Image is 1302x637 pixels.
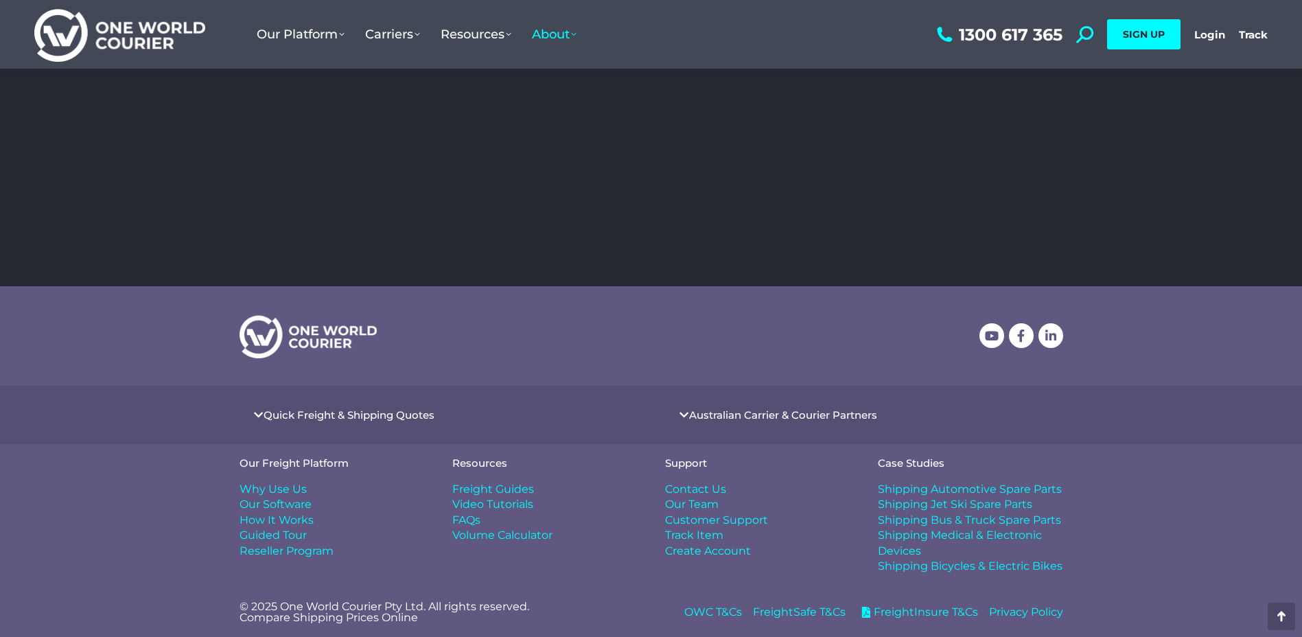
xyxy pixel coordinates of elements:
a: About [522,13,587,56]
span: Resources [441,27,511,42]
h4: Support [665,458,850,468]
a: Customer Support [665,513,850,528]
span: FreightInsure T&Cs [870,605,978,620]
span: Reseller Program [240,544,334,559]
a: Shipping Automotive Spare Parts [878,482,1063,497]
a: Shipping Bus & Truck Spare Parts [878,513,1063,528]
a: Resources [430,13,522,56]
img: One World Courier [34,7,205,62]
span: Why Use Us [240,482,307,497]
a: Track Item [665,528,850,543]
a: Shipping Jet Ski Spare Parts [878,497,1063,512]
a: Volume Calculator [452,528,638,543]
span: Shipping Bus & Truck Spare Parts [878,513,1061,528]
a: Login [1194,28,1225,41]
a: Track [1239,28,1268,41]
span: Our Platform [257,27,345,42]
a: FAQs [452,513,638,528]
a: Shipping Medical & Electronic Devices [878,528,1063,559]
a: Create Account [665,544,850,559]
a: Shipping Bicycles & Electric Bikes [878,559,1063,574]
a: Our Platform [246,13,355,56]
span: Shipping Bicycles & Electric Bikes [878,559,1062,574]
a: Our Software [240,497,425,512]
span: About [532,27,577,42]
a: Our Team [665,497,850,512]
span: Create Account [665,544,751,559]
a: Carriers [355,13,430,56]
a: Guided Tour [240,528,425,543]
a: Quick Freight & Shipping Quotes [264,410,434,420]
a: SIGN UP [1107,19,1181,49]
a: 1300 617 365 [933,26,1062,43]
span: Our Team [665,497,719,512]
a: How It Works [240,513,425,528]
span: Shipping Automotive Spare Parts [878,482,1062,497]
span: Shipping Jet Ski Spare Parts [878,497,1032,512]
span: Contact Us [665,482,726,497]
span: Guided Tour [240,528,307,543]
a: FreightInsure T&Cs [857,605,978,620]
span: Volume Calculator [452,528,553,543]
a: Privacy Policy [989,605,1063,620]
span: Freight Guides [452,482,534,497]
span: Video Tutorials [452,497,533,512]
a: Reseller Program [240,544,425,559]
a: Australian Carrier & Courier Partners [689,410,877,420]
a: Freight Guides [452,482,638,497]
span: Customer Support [665,513,768,528]
span: Carriers [365,27,420,42]
a: FreightSafe T&Cs [753,605,846,620]
a: Why Use Us [240,482,425,497]
span: FAQs [452,513,480,528]
h4: Our Freight Platform [240,458,425,468]
h4: Case Studies [878,458,1063,468]
span: Track Item [665,528,723,543]
p: © 2025 One World Courier Pty Ltd. All rights reserved. Compare Shipping Prices Online [240,601,638,623]
a: Video Tutorials [452,497,638,512]
h4: Resources [452,458,638,468]
a: Contact Us [665,482,850,497]
a: OWC T&Cs [684,605,742,620]
span: SIGN UP [1123,28,1165,40]
span: Our Software [240,497,312,512]
span: How It Works [240,513,314,528]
